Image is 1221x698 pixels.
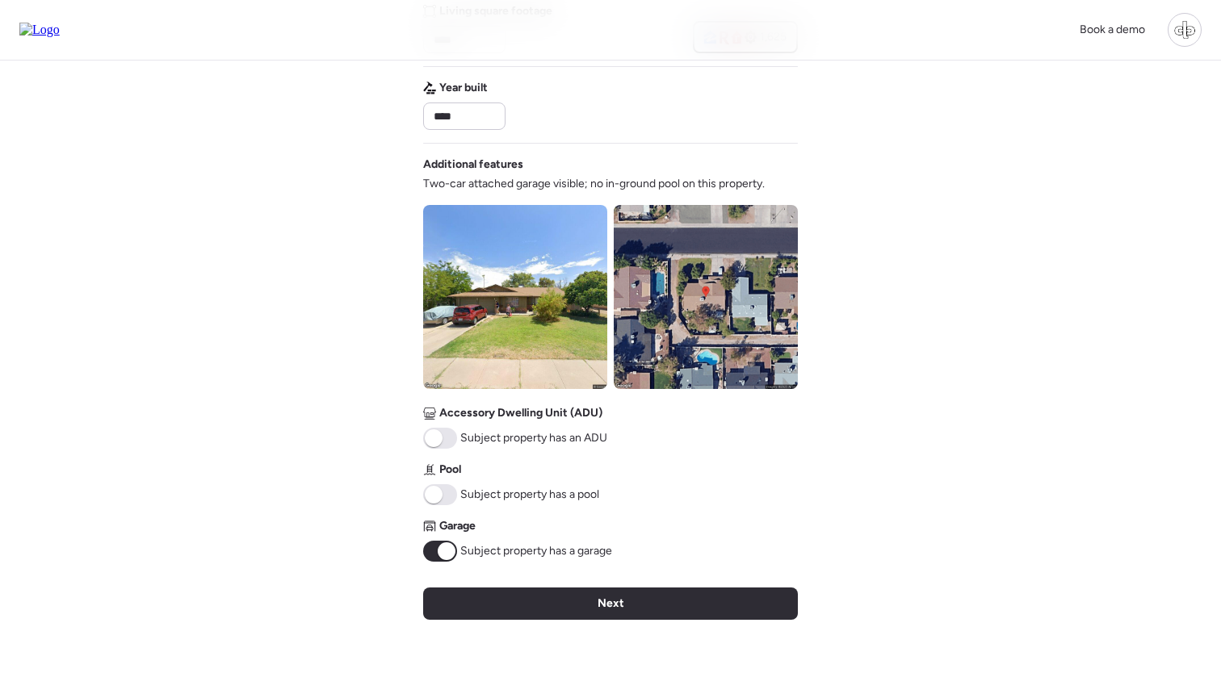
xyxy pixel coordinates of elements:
[19,23,60,37] img: Logo
[439,462,461,478] span: Pool
[439,80,488,96] span: Year built
[423,157,523,173] span: Additional features
[460,487,599,503] span: Subject property has a pool
[460,543,612,559] span: Subject property has a garage
[439,518,476,534] span: Garage
[439,405,602,421] span: Accessory Dwelling Unit (ADU)
[598,596,624,612] span: Next
[1080,23,1145,36] span: Book a demo
[460,430,607,446] span: Subject property has an ADU
[423,176,765,192] span: Two-car attached garage visible; no in-ground pool on this property.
